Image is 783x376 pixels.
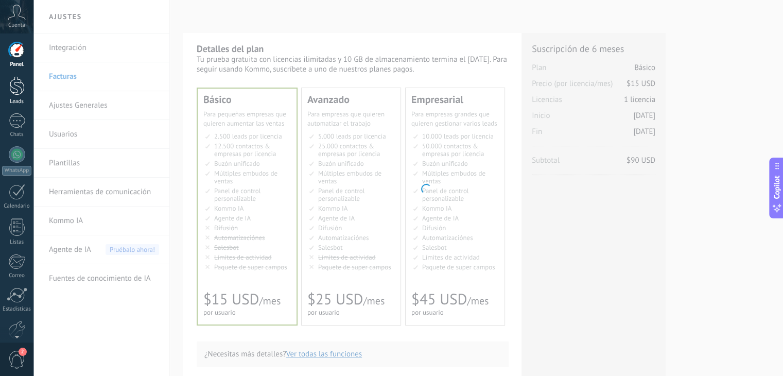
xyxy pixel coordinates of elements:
[2,61,32,68] div: Panel
[19,348,27,356] span: 2
[2,166,31,176] div: WhatsApp
[772,176,782,199] span: Copilot
[2,131,32,138] div: Chats
[2,203,32,210] div: Calendario
[2,239,32,246] div: Listas
[8,22,25,29] span: Cuenta
[2,272,32,279] div: Correo
[2,306,32,313] div: Estadísticas
[2,98,32,105] div: Leads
